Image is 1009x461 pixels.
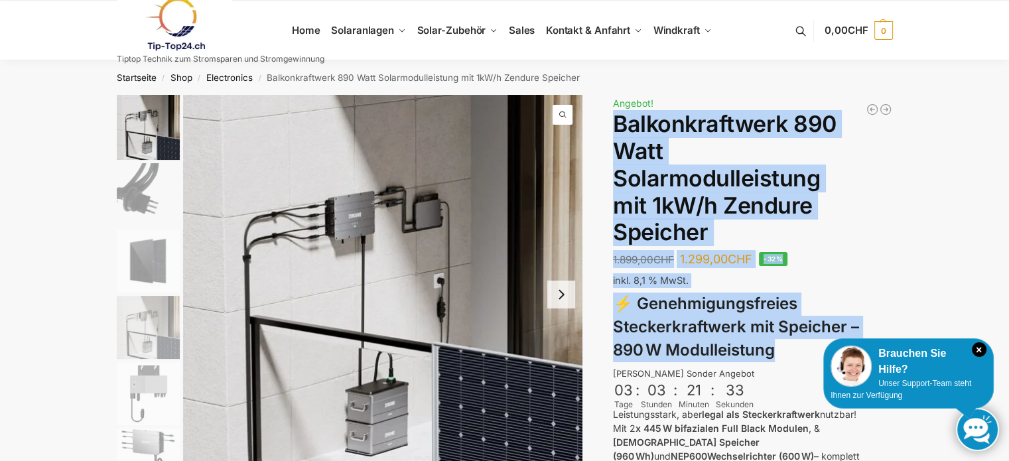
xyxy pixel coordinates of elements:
[702,409,820,420] strong: legal als Steckerkraftwerk
[653,253,674,266] span: CHF
[653,24,700,36] span: Windkraft
[113,228,180,294] li: 3 / 6
[546,24,630,36] span: Kontakt & Anfahrt
[613,98,653,109] span: Angebot!
[113,95,180,161] li: 1 / 6
[647,1,717,60] a: Windkraft
[613,253,674,266] bdi: 1.899,00
[113,360,180,427] li: 5 / 6
[170,72,192,83] a: Shop
[117,72,157,83] a: Startseite
[503,1,540,60] a: Sales
[117,163,180,226] img: Anschlusskabel-3meter_schweizer-stecker
[716,399,754,411] div: Sekunden
[417,24,486,36] span: Solar-Zubehör
[117,296,180,359] img: Zendure-solar-flow-Batteriespeicher für Balkonkraftwerke
[636,423,809,434] strong: x 445 W bifazialen Full Black Modulen
[509,24,535,36] span: Sales
[411,1,503,60] a: Solar-Zubehör
[192,73,206,84] span: /
[253,73,267,84] span: /
[113,294,180,360] li: 4 / 6
[93,60,916,95] nav: Breadcrumb
[613,293,892,362] h3: ⚡ Genehmigungsfreies Steckerkraftwerk mit Speicher – 890 W Modulleistung
[831,379,971,400] span: Unser Support-Team steht Ihnen zur Verfügung
[866,103,879,116] a: Balkonkraftwerk 890 Watt Solarmodulleistung mit 2kW/h Zendure Speicher
[831,346,986,377] div: Brauchen Sie Hilfe?
[331,24,394,36] span: Solaranlagen
[613,275,689,286] span: inkl. 8,1 % MwSt.
[613,399,634,411] div: Tage
[710,381,714,407] div: :
[874,21,893,40] span: 0
[157,73,170,84] span: /
[680,252,752,266] bdi: 1.299,00
[879,103,892,116] a: Steckerkraftwerk mit 4 KW Speicher und 8 Solarmodulen mit 3600 Watt
[613,367,892,381] div: [PERSON_NAME] Sonder Angebot
[540,1,647,60] a: Kontakt & Anfahrt
[972,342,986,357] i: Schließen
[547,281,575,308] button: Next slide
[117,95,180,160] img: Zendure-solar-flow-Batteriespeicher für Balkonkraftwerke
[614,381,633,399] div: 03
[206,72,253,83] a: Electronics
[728,252,752,266] span: CHF
[825,24,868,36] span: 0,00
[848,24,868,36] span: CHF
[825,11,892,50] a: 0,00CHF 0
[759,252,787,266] span: -32%
[117,230,180,293] img: Maysun
[673,381,677,407] div: :
[641,399,672,411] div: Stunden
[117,362,180,425] img: nep-microwechselrichter-600w
[113,161,180,228] li: 2 / 6
[642,381,671,399] div: 03
[117,55,324,63] p: Tiptop Technik zum Stromsparen und Stromgewinnung
[831,346,872,387] img: Customer service
[680,381,708,399] div: 21
[326,1,411,60] a: Solaranlagen
[679,399,709,411] div: Minuten
[613,111,892,246] h1: Balkonkraftwerk 890 Watt Solarmodulleistung mit 1kW/h Zendure Speicher
[717,381,752,399] div: 33
[636,381,639,407] div: :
